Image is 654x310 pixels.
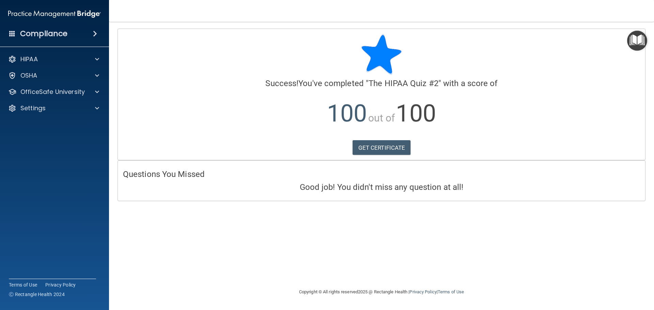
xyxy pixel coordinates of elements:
[9,281,37,288] a: Terms of Use
[123,79,640,88] h4: You've completed " " with a score of
[353,140,411,155] a: GET CERTIFICATE
[409,289,436,294] a: Privacy Policy
[396,99,436,127] span: 100
[438,289,464,294] a: Terms of Use
[123,183,640,192] h4: Good job! You didn't miss any question at all!
[8,104,99,112] a: Settings
[9,291,65,298] span: Ⓒ Rectangle Health 2024
[20,55,38,63] p: HIPAA
[257,281,506,303] div: Copyright © All rights reserved 2025 @ Rectangle Health | |
[361,34,402,75] img: blue-star-rounded.9d042014.png
[369,79,438,88] span: The HIPAA Quiz #2
[20,29,67,38] h4: Compliance
[265,79,298,88] span: Success!
[8,7,101,21] img: PMB logo
[327,99,367,127] span: 100
[8,55,99,63] a: HIPAA
[8,71,99,80] a: OSHA
[20,71,37,80] p: OSHA
[368,112,395,124] span: out of
[20,104,46,112] p: Settings
[45,281,76,288] a: Privacy Policy
[20,88,85,96] p: OfficeSafe University
[627,31,647,51] button: Open Resource Center
[8,88,99,96] a: OfficeSafe University
[123,170,640,179] h4: Questions You Missed
[620,263,646,289] iframe: Drift Widget Chat Controller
